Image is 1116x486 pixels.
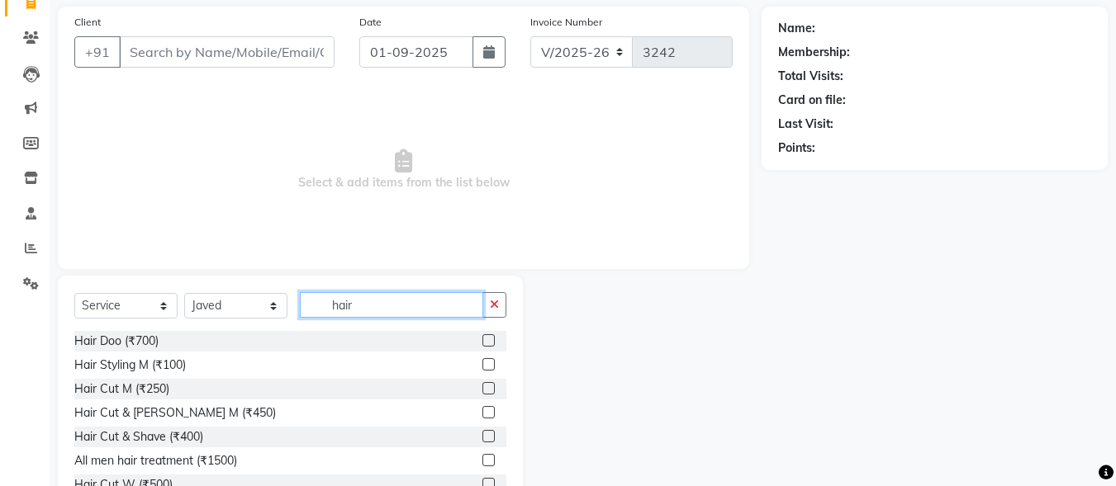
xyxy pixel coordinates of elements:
[74,404,276,422] div: Hair Cut & [PERSON_NAME] M (₹450)
[119,36,335,68] input: Search by Name/Mobile/Email/Code
[530,15,602,30] label: Invoice Number
[74,356,186,374] div: Hair Styling M (₹100)
[74,15,101,30] label: Client
[778,92,846,109] div: Card on file:
[778,68,843,85] div: Total Visits:
[74,452,237,469] div: All men hair treatment (₹1500)
[300,292,483,318] input: Search or Scan
[778,116,833,133] div: Last Visit:
[778,20,815,37] div: Name:
[74,36,121,68] button: +91
[778,44,850,61] div: Membership:
[778,139,815,157] div: Points:
[359,15,382,30] label: Date
[74,87,733,252] span: Select & add items from the list below
[74,333,159,350] div: Hair Doo (₹700)
[74,380,169,398] div: Hair Cut M (₹250)
[74,428,203,446] div: Hair Cut & Shave (₹400)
